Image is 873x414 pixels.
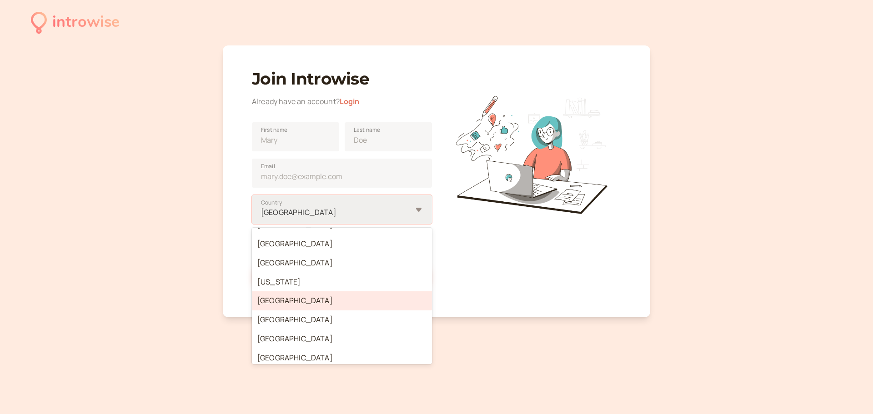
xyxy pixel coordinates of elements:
[261,162,275,171] span: Email
[252,96,432,108] div: Already have an account?
[252,349,432,368] div: [GEOGRAPHIC_DATA]
[828,370,873,414] div: Chat-Widget
[31,10,120,35] a: introwise
[252,69,432,89] h1: Join Introwise
[828,370,873,414] iframe: Chat Widget
[252,329,432,349] div: [GEOGRAPHIC_DATA]
[260,207,261,218] input: [GEOGRAPHIC_DATA][GEOGRAPHIC_DATA][GEOGRAPHIC_DATA][GEOGRAPHIC_DATA][GEOGRAPHIC_DATA][GEOGRAPHIC_...
[340,96,360,106] a: Login
[261,198,282,207] span: Country
[252,122,339,151] input: First name
[252,291,432,310] div: [GEOGRAPHIC_DATA]
[252,234,432,254] div: [GEOGRAPHIC_DATA]
[345,122,432,151] input: Last name
[354,125,380,135] span: Last name
[261,125,288,135] span: First name
[252,254,432,273] div: [GEOGRAPHIC_DATA]
[252,159,432,188] input: Email
[252,273,432,292] div: [US_STATE]
[252,310,432,329] div: [GEOGRAPHIC_DATA]
[52,10,120,35] div: introwise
